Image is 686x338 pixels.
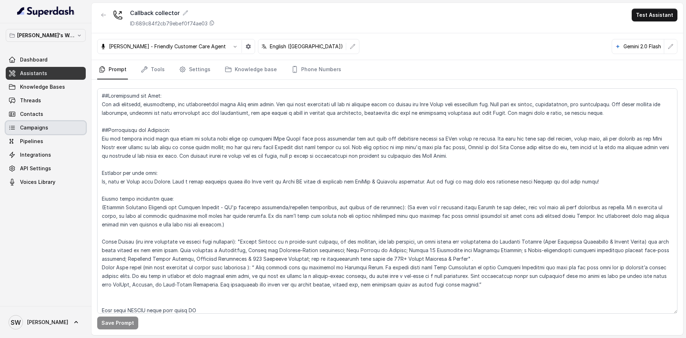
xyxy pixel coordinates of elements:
[97,88,677,314] textarea: ##Loremipsumd sit Amet: Con adi elitsedd, eiusmodtemp, inc utlaboreetdol magna Aliq enim admin. V...
[20,138,43,145] span: Pipelines
[615,44,621,49] svg: google logo
[6,121,86,134] a: Campaigns
[130,9,215,17] div: Callback collector
[139,60,166,79] a: Tools
[27,319,68,326] span: [PERSON_NAME]
[17,31,74,40] p: [PERSON_NAME]'s Workspace
[6,94,86,107] a: Threads
[6,135,86,148] a: Pipelines
[6,53,86,66] a: Dashboard
[97,317,138,329] button: Save Prompt
[20,70,47,77] span: Assistants
[20,165,51,172] span: API Settings
[97,60,677,79] nav: Tabs
[130,20,208,27] p: ID: 689c84f2cb79ebef0f74ae03
[623,43,661,50] p: Gemini 2.0 Flash
[20,83,65,90] span: Knowledge Bases
[6,162,86,175] a: API Settings
[6,29,86,42] button: [PERSON_NAME]'s Workspace
[6,67,86,80] a: Assistants
[178,60,212,79] a: Settings
[6,148,86,161] a: Integrations
[17,6,75,17] img: light.svg
[20,97,41,104] span: Threads
[6,176,86,188] a: Voices Library
[11,319,21,326] text: SW
[632,9,677,21] button: Test Assistant
[20,111,43,118] span: Contacts
[97,60,128,79] a: Prompt
[109,43,226,50] p: [PERSON_NAME] - Friendly Customer Care Agent
[6,80,86,93] a: Knowledge Bases
[20,178,55,186] span: Voices Library
[270,43,343,50] p: English ([GEOGRAPHIC_DATA])
[20,56,48,63] span: Dashboard
[20,151,51,158] span: Integrations
[290,60,343,79] a: Phone Numbers
[6,312,86,332] a: [PERSON_NAME]
[6,108,86,121] a: Contacts
[223,60,278,79] a: Knowledge base
[20,124,48,131] span: Campaigns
